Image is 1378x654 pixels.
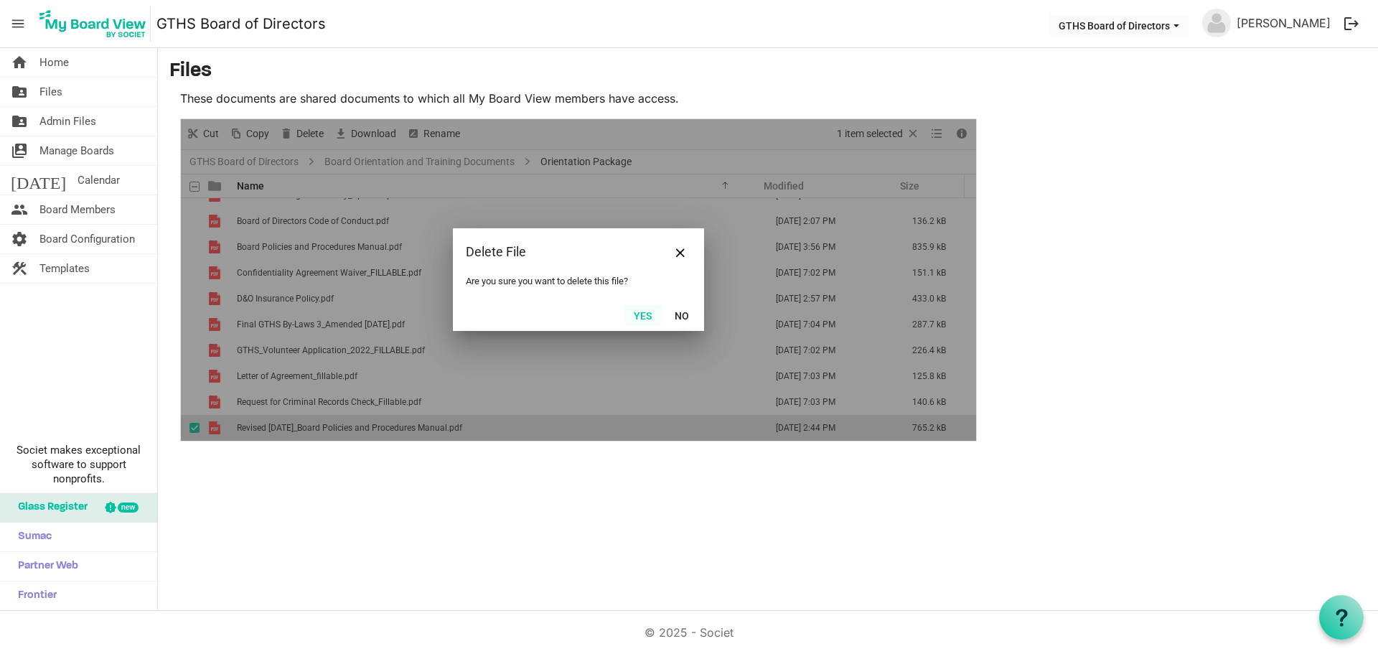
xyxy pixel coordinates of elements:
div: new [118,503,139,513]
span: menu [4,10,32,37]
img: My Board View Logo [35,6,151,42]
span: [DATE] [11,166,66,195]
a: © 2025 - Societ [645,625,733,640]
button: Yes [624,305,661,325]
a: My Board View Logo [35,6,156,42]
span: switch_account [11,136,28,165]
div: Delete File [466,241,646,263]
span: Glass Register [11,493,88,522]
button: Close [670,241,691,263]
span: settings [11,225,28,253]
span: folder_shared [11,78,28,106]
span: Board Members [39,195,116,224]
span: Frontier [11,581,57,610]
button: No [665,305,698,325]
span: Templates [39,254,90,283]
a: [PERSON_NAME] [1231,9,1336,37]
a: GTHS Board of Directors [156,9,326,38]
span: Societ makes exceptional software to support nonprofits. [6,443,151,486]
button: GTHS Board of Directors dropdownbutton [1049,15,1189,35]
span: Home [39,48,69,77]
p: These documents are shared documents to which all My Board View members have access. [180,90,977,107]
span: Board Configuration [39,225,135,253]
h3: Files [169,60,1367,84]
span: people [11,195,28,224]
span: Admin Files [39,107,96,136]
span: folder_shared [11,107,28,136]
div: Are you sure you want to delete this file? [466,276,691,286]
span: Calendar [78,166,120,195]
span: Partner Web [11,552,78,581]
span: Manage Boards [39,136,114,165]
span: Files [39,78,62,106]
span: home [11,48,28,77]
span: Sumac [11,523,52,551]
img: no-profile-picture.svg [1202,9,1231,37]
button: logout [1336,9,1367,39]
span: construction [11,254,28,283]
